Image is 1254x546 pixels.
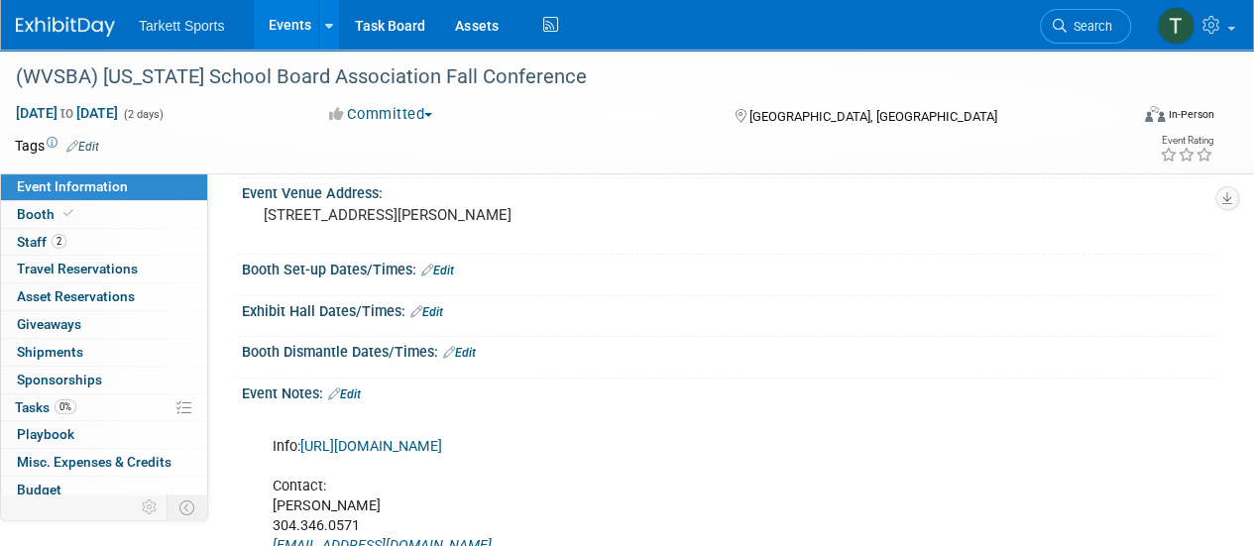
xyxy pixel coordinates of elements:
[52,234,66,249] span: 2
[322,104,440,125] button: Committed
[17,261,138,276] span: Travel Reservations
[1,339,207,366] a: Shipments
[1168,107,1214,122] div: In-Person
[66,140,99,154] a: Edit
[264,206,626,224] pre: [STREET_ADDRESS][PERSON_NAME]
[15,104,119,122] span: [DATE] [DATE]
[17,178,128,194] span: Event Information
[168,494,208,520] td: Toggle Event Tabs
[1157,7,1195,45] img: Trent Gabbert
[55,399,76,414] span: 0%
[1,173,207,200] a: Event Information
[1,283,207,310] a: Asset Reservations
[1,421,207,448] a: Playbook
[1,367,207,393] a: Sponsorships
[242,296,1214,322] div: Exhibit Hall Dates/Times:
[410,305,443,319] a: Edit
[748,109,996,124] span: [GEOGRAPHIC_DATA], [GEOGRAPHIC_DATA]
[57,105,76,121] span: to
[328,387,361,401] a: Edit
[1067,19,1112,34] span: Search
[122,108,164,121] span: (2 days)
[421,264,454,277] a: Edit
[1,201,207,228] a: Booth
[300,438,442,455] a: [URL][DOMAIN_NAME]
[17,316,81,332] span: Giveaways
[242,178,1214,203] div: Event Venue Address:
[17,426,74,442] span: Playbook
[1160,136,1213,146] div: Event Rating
[242,337,1214,363] div: Booth Dismantle Dates/Times:
[16,17,115,37] img: ExhibitDay
[1,229,207,256] a: Staff2
[1,256,207,282] a: Travel Reservations
[17,482,61,497] span: Budget
[1039,103,1214,133] div: Event Format
[133,494,168,520] td: Personalize Event Tab Strip
[1,311,207,338] a: Giveaways
[1040,9,1131,44] a: Search
[242,379,1214,404] div: Event Notes:
[17,288,135,304] span: Asset Reservations
[1,449,207,476] a: Misc. Expenses & Credits
[17,372,102,387] span: Sponsorships
[63,208,73,219] i: Booth reservation complete
[17,454,171,470] span: Misc. Expenses & Credits
[15,136,99,156] td: Tags
[139,18,224,34] span: Tarkett Sports
[1,477,207,503] a: Budget
[9,59,1112,95] div: (WVSBA) [US_STATE] School Board Association Fall Conference
[17,206,77,222] span: Booth
[17,344,83,360] span: Shipments
[1145,106,1165,122] img: Format-Inperson.png
[242,255,1214,280] div: Booth Set-up Dates/Times:
[17,234,66,250] span: Staff
[1,394,207,421] a: Tasks0%
[15,399,76,415] span: Tasks
[443,346,476,360] a: Edit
